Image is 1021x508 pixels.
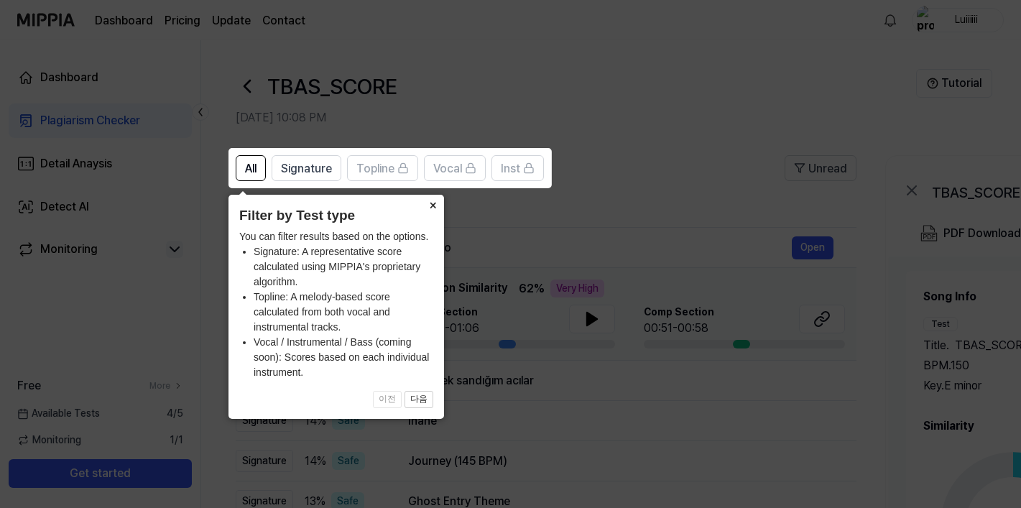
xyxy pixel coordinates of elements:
button: All [236,155,266,181]
button: 다음 [405,391,433,408]
button: Signature [272,155,341,181]
li: Signature: A representative score calculated using MIPPIA's proprietary algorithm. [254,244,433,290]
li: Topline: A melody-based score calculated from both vocal and instrumental tracks. [254,290,433,335]
span: Vocal [433,160,462,177]
button: Topline [347,155,418,181]
div: You can filter results based on the options. [239,229,433,380]
span: Inst [501,160,520,177]
button: Inst [491,155,544,181]
span: Signature [281,160,332,177]
button: Close [421,195,444,215]
header: Filter by Test type [239,205,433,226]
span: All [245,160,257,177]
li: Vocal / Instrumental / Bass (coming soon): Scores based on each individual instrument. [254,335,433,380]
span: Topline [356,160,394,177]
button: Vocal [424,155,486,181]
